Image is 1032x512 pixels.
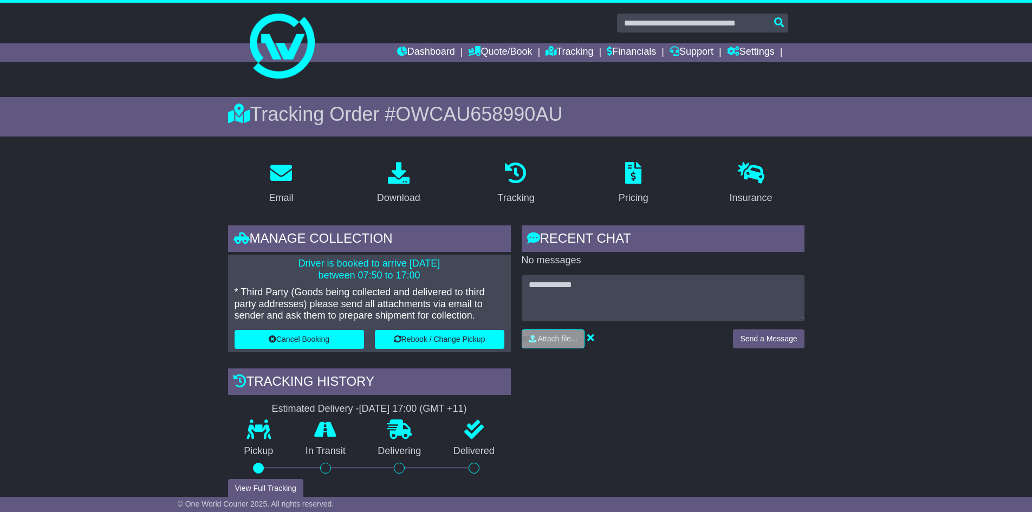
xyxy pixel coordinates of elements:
a: Dashboard [397,43,455,62]
p: Pickup [228,445,290,457]
a: Quote/Book [468,43,532,62]
a: Insurance [723,158,780,209]
p: In Transit [289,445,362,457]
div: RECENT CHAT [522,225,804,255]
div: Insurance [730,191,773,205]
p: * Third Party (Goods being collected and delivered to third party addresses) please send all atta... [235,287,504,322]
a: Email [262,158,300,209]
span: © One World Courier 2025. All rights reserved. [178,500,334,508]
button: Send a Message [733,329,804,348]
div: Tracking history [228,368,511,398]
div: Tracking Order # [228,102,804,126]
p: Delivered [437,445,511,457]
p: No messages [522,255,804,267]
a: Support [670,43,713,62]
div: Download [377,191,420,205]
a: Tracking [546,43,593,62]
button: Rebook / Change Pickup [375,330,504,349]
a: Pricing [612,158,655,209]
p: Delivering [362,445,438,457]
div: Manage collection [228,225,511,255]
div: Pricing [619,191,648,205]
span: OWCAU658990AU [395,103,562,125]
div: Estimated Delivery - [228,403,511,415]
button: View Full Tracking [228,479,303,498]
div: Email [269,191,293,205]
p: Driver is booked to arrive [DATE] between 07:50 to 17:00 [235,258,504,281]
a: Download [370,158,427,209]
div: [DATE] 17:00 (GMT +11) [359,403,467,415]
div: Tracking [497,191,534,205]
a: Financials [607,43,656,62]
button: Cancel Booking [235,330,364,349]
a: Tracking [490,158,541,209]
a: Settings [727,43,775,62]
